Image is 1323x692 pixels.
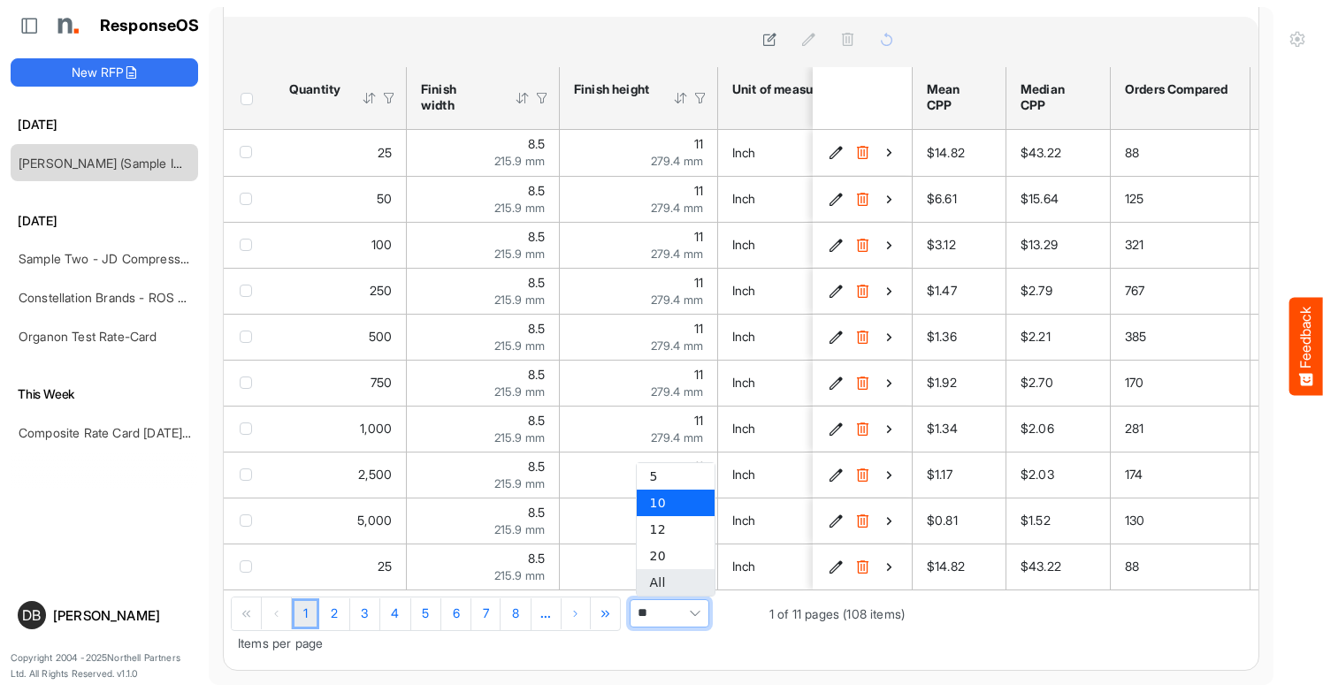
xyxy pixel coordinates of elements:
td: 25 is template cell Column Header httpsnorthellcomontologiesmapping-rulesorderhasquantity [275,544,407,589]
span: 8.5 [528,183,545,198]
td: 767 is template cell Column Header orders-compared [1111,268,1250,314]
li: 20 [637,543,715,569]
td: checkbox [224,268,275,314]
button: Delete [853,466,871,483]
span: 11 [694,413,703,428]
td: checkbox [224,360,275,406]
span: 11 [694,275,703,290]
div: Go to last page [592,597,621,629]
td: 11 is template cell Column Header httpsnorthellcomontologiesmapping-rulesmeasurementhasfinishsize... [560,222,718,268]
li: All [637,569,715,596]
td: checkbox [224,222,275,268]
td: checkbox [224,176,275,222]
span: 1,000 [360,421,392,436]
span: 88 [1125,145,1139,160]
button: Edit [827,466,845,483]
span: 500 [369,329,392,344]
span: 215.9 mm [494,154,545,168]
td: dd924e79-fa19-4a3e-9421-ce6a5d5ecc2a is template cell Column Header [813,268,915,314]
td: $43.22 is template cell Column Header median-cpp [1006,544,1111,589]
td: 250 is template cell Column Header httpsnorthellcomontologiesmapping-rulesorderhasquantity [275,268,407,314]
li: 5 [637,463,715,490]
a: Page 4 of 11 Pages [380,598,411,630]
span: 11 [694,321,703,336]
td: ee99e20b-6771-4386-8356-35f1420a358f is template cell Column Header [813,130,915,176]
button: Delete [853,374,871,392]
button: Delete [853,282,871,300]
button: Delete [853,236,871,254]
td: Inch is template cell Column Header httpsnorthellcomontologiesmapping-rulesmeasurementhasunitofme... [718,406,894,452]
span: Inch [732,191,756,206]
button: Feedback [1289,297,1323,395]
td: 385 is template cell Column Header orders-compared [1111,314,1250,360]
span: Inch [732,559,756,574]
td: Inch is template cell Column Header httpsnorthellcomontologiesmapping-rulesmeasurementhasunitofme... [718,498,894,544]
span: $13.29 [1021,237,1058,252]
span: $14.82 [927,559,965,574]
span: Inch [732,421,756,436]
a: Page 1 of 11 Pages [292,598,319,630]
span: 8.5 [528,459,545,474]
td: $1.17 is template cell Column Header mean-cpp [913,452,1006,498]
a: Page 3 of 11 Pages [350,598,380,630]
td: 1796c811-2713-4df2-b882-6c84b36f613f is template cell Column Header [813,222,915,268]
div: Go to first page [232,597,262,629]
span: 215.9 mm [494,522,545,536]
td: $14.82 is template cell Column Header mean-cpp [913,544,1006,589]
div: Filter Icon [692,90,708,106]
span: $14.82 [927,145,965,160]
button: Edit [827,420,845,437]
td: 11 is template cell Column Header httpsnorthellcomontologiesmapping-rulesmeasurementhasfinishsize... [560,360,718,406]
span: 8.5 [528,413,545,428]
button: Edit [827,558,845,575]
div: [PERSON_NAME] [53,609,191,622]
span: 11 [694,229,703,244]
td: 8.5 is template cell Column Header httpsnorthellcomontologiesmapping-rulesmeasurementhasfinishsiz... [407,222,560,268]
a: [PERSON_NAME] (Sample Import) [DATE] - Flyer [19,156,294,171]
td: 500 is template cell Column Header httpsnorthellcomontologiesmapping-rulesorderhasquantity [275,314,407,360]
td: checkbox [224,406,275,452]
span: $1.34 [927,421,958,436]
h6: This Week [11,384,198,404]
div: Mean CPP [927,81,986,113]
td: 5000 is template cell Column Header httpsnorthellcomontologiesmapping-rulesorderhasquantity [275,498,407,544]
div: dropdownlist [636,462,715,597]
a: Sample Two - JD Compressed 2 [19,251,206,266]
li: 12 [637,516,715,543]
span: 215.9 mm [494,476,545,490]
button: Edit [827,190,845,208]
div: Go to previous page [262,597,292,629]
li: 10 [637,490,715,516]
td: 281 is template cell Column Header orders-compared [1111,406,1250,452]
td: 11 is template cell Column Header httpsnorthellcomontologiesmapping-rulesmeasurementhasfinishsize... [560,268,718,314]
td: $3.12 is template cell Column Header mean-cpp [913,222,1006,268]
td: 130 is template cell Column Header orders-compared [1111,498,1250,544]
td: 11 is template cell Column Header httpsnorthellcomontologiesmapping-rulesmeasurementhasfinishsize... [560,314,718,360]
span: Inch [732,513,756,528]
td: Inch is template cell Column Header httpsnorthellcomontologiesmapping-rulesmeasurementhasunitofme... [718,314,894,360]
a: Composite Rate Card [DATE]_smaller [19,425,228,440]
td: 9e2c10d5-8e26-4a11-b848-84c3b0f3a38f is template cell Column Header [813,452,915,498]
h6: [DATE] [11,115,198,134]
td: $2.21 is template cell Column Header median-cpp [1006,314,1111,360]
span: $1.17 [927,467,952,482]
div: Filter Icon [534,90,550,106]
span: Inch [732,375,756,390]
span: Inch [732,467,756,482]
td: fcadd062-55ae-4191-85b9-0d2567a40df8 is template cell Column Header [813,176,915,222]
td: 1000 is template cell Column Header httpsnorthellcomontologiesmapping-rulesorderhasquantity [275,406,407,452]
span: $2.21 [1021,329,1051,344]
button: New RFP [11,58,198,87]
td: $2.06 is template cell Column Header median-cpp [1006,406,1111,452]
td: $2.79 is template cell Column Header median-cpp [1006,268,1111,314]
a: Constellation Brands - ROS prices [19,290,212,305]
button: Edit [827,282,845,300]
span: 125 [1125,191,1143,206]
button: Delete [853,190,871,208]
td: 328cb834-fbe0-4f7f-8d7c-4fbb483984e6 is template cell Column Header [813,360,915,406]
td: 8.5 is template cell Column Header httpsnorthellcomontologiesmapping-rulesmeasurementhasfinishsiz... [407,176,560,222]
td: 25 is template cell Column Header httpsnorthellcomontologiesmapping-rulesorderhasquantity [275,130,407,176]
a: Page 5 of 11 Pages [411,598,441,630]
button: Delete [853,328,871,346]
span: Inch [732,145,756,160]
